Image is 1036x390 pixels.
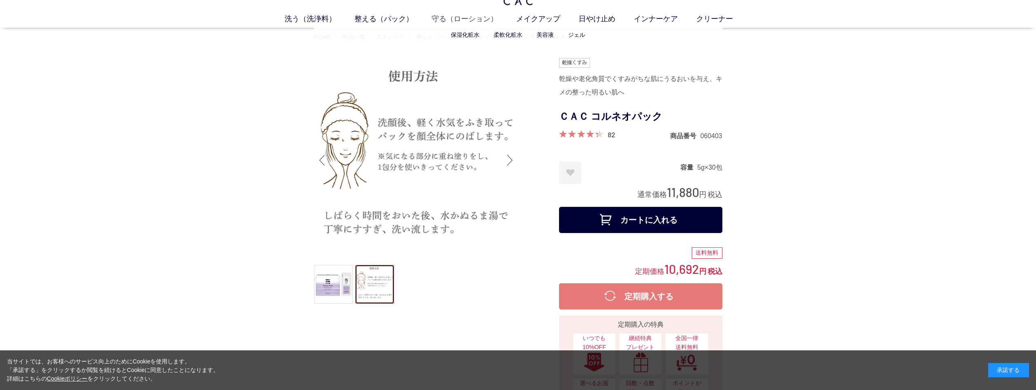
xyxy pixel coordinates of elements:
a: 洗う（洗浄料） [285,13,354,25]
span: 税込 [708,191,722,199]
a: 日やけ止め [579,13,634,25]
a: 保湿化粧水 [451,31,479,38]
img: 乾燥くすみ [559,58,590,68]
h1: ＣＡＣ コルネオパック [559,108,722,126]
span: 通常価格 [637,191,667,199]
div: 乾燥や老化角質でくすみがちな肌にうるおいを与え、キメの整った明るい肌へ [559,72,722,100]
a: 82 [608,130,615,139]
dd: 5g×30包 [697,163,722,172]
a: 柔軟化粧水 [494,31,522,38]
div: Previous slide [314,144,330,177]
dd: 060403 [700,132,722,140]
span: いつでも10%OFF [577,334,611,352]
a: Cookieポリシー [47,375,88,382]
div: Next slide [502,144,518,177]
a: ジェル [568,31,585,38]
dt: 商品番号 [670,132,700,140]
span: 継続特典 プレゼント [624,334,657,352]
a: 美容液 [537,31,554,38]
div: 送料無料 [692,247,722,259]
span: 定期価格 [635,267,664,276]
a: メイクアップ [516,13,579,25]
a: 整える（パック） [354,13,432,25]
a: 守る（ローション） [432,13,516,25]
div: 承諾する [988,363,1029,377]
span: 円 [699,191,706,199]
span: 10,692 [664,261,699,276]
span: 税込 [708,267,722,276]
div: 当サイトでは、お客様へのサービス向上のためにCookieを使用します。 「承諾する」をクリックするか閲覧を続けるとCookieに同意したことになります。 詳細はこちらの をクリックしてください。 [7,357,219,383]
a: インナーケア [634,13,696,25]
span: 全国一律 送料無料 [670,334,704,352]
button: カートに入れる [559,207,722,233]
span: 11,880 [667,184,699,199]
img: ＣＡＣ コルネオパック [314,58,518,262]
a: クリーナー [696,13,751,25]
div: 定期購入の特典 [562,320,719,329]
span: 円 [699,267,706,276]
dt: 容量 [680,163,697,172]
button: 定期購入する [559,283,722,309]
a: お気に入りに登録する [559,161,581,184]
